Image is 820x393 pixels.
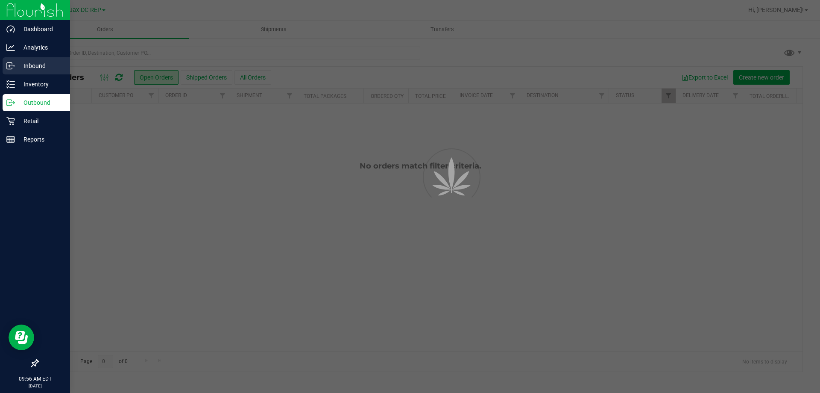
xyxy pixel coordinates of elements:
p: Dashboard [15,24,66,34]
inline-svg: Retail [6,117,15,125]
p: Retail [15,116,66,126]
p: Inbound [15,61,66,71]
inline-svg: Analytics [6,43,15,52]
p: Inventory [15,79,66,89]
p: 09:56 AM EDT [4,375,66,383]
p: Reports [15,134,66,145]
inline-svg: Inventory [6,80,15,89]
p: [DATE] [4,383,66,389]
inline-svg: Reports [6,135,15,144]
p: Outbound [15,98,66,108]
inline-svg: Inbound [6,62,15,70]
p: Analytics [15,42,66,53]
inline-svg: Outbound [6,98,15,107]
iframe: Resource center [9,325,34,350]
inline-svg: Dashboard [6,25,15,33]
